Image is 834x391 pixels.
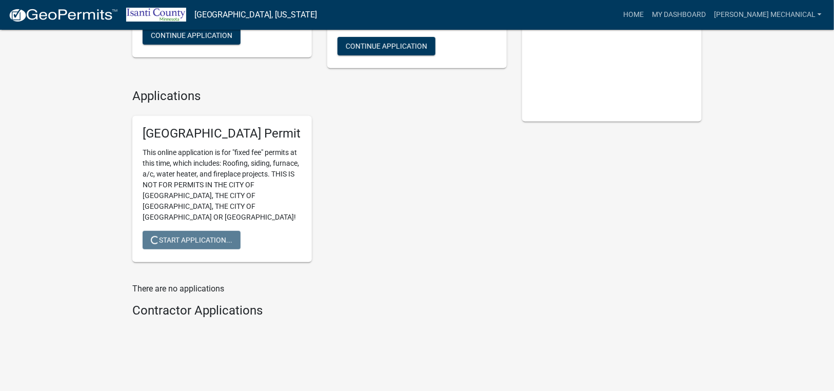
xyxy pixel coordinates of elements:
[194,6,317,24] a: [GEOGRAPHIC_DATA], [US_STATE]
[143,26,241,45] button: Continue Application
[126,8,186,22] img: Isanti County, Minnesota
[132,303,507,322] wm-workflow-list-section: Contractor Applications
[151,236,232,244] span: Start Application...
[143,231,241,249] button: Start Application...
[132,89,507,104] h4: Applications
[619,5,648,25] a: Home
[132,303,507,318] h4: Contractor Applications
[648,5,710,25] a: My Dashboard
[132,283,507,295] p: There are no applications
[132,89,507,270] wm-workflow-list-section: Applications
[143,147,302,223] p: This online application is for "fixed fee" permits at this time, which includes: Roofing, siding,...
[710,5,826,25] a: [PERSON_NAME] Mechanical
[337,37,435,55] button: Continue Application
[143,126,302,141] h5: [GEOGRAPHIC_DATA] Permit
